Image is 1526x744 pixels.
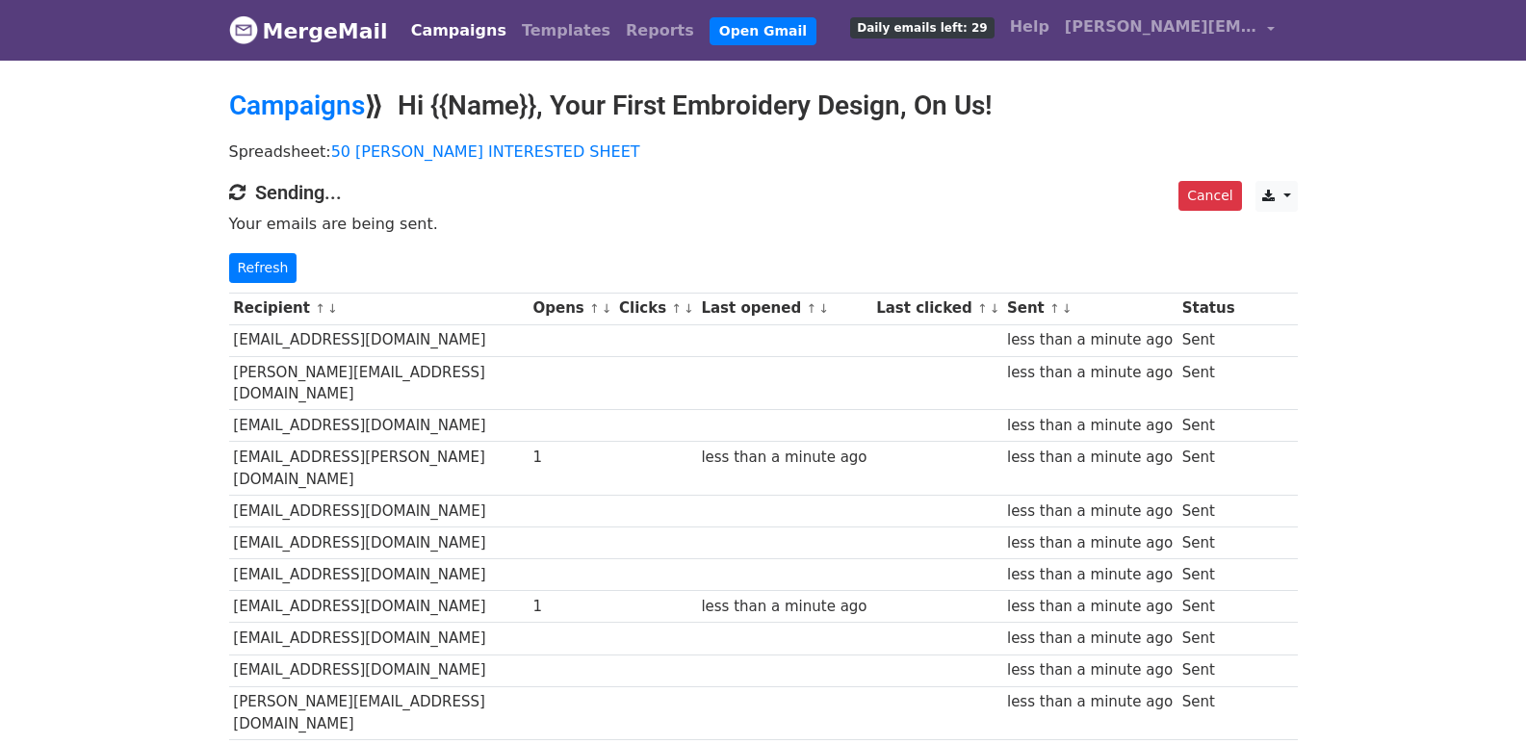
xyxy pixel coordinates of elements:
[229,90,1298,122] h2: ⟫ Hi {{Name}}, Your First Embroidery Design, On Us!
[1007,691,1173,713] div: less than a minute ago
[1007,415,1173,437] div: less than a minute ago
[229,496,529,527] td: [EMAIL_ADDRESS][DOMAIN_NAME]
[701,447,866,469] div: less than a minute ago
[1177,324,1239,356] td: Sent
[1177,442,1239,496] td: Sent
[1007,329,1173,351] div: less than a minute ago
[1002,293,1177,324] th: Sent
[1007,628,1173,650] div: less than a minute ago
[1007,447,1173,469] div: less than a minute ago
[229,356,529,410] td: [PERSON_NAME][EMAIL_ADDRESS][DOMAIN_NAME]
[1002,8,1057,46] a: Help
[229,442,529,496] td: [EMAIL_ADDRESS][PERSON_NAME][DOMAIN_NAME]
[1007,564,1173,586] div: less than a minute ago
[532,447,609,469] div: 1
[684,301,694,316] a: ↓
[618,12,702,50] a: Reports
[229,527,529,559] td: [EMAIL_ADDRESS][DOMAIN_NAME]
[990,301,1000,316] a: ↓
[403,12,514,50] a: Campaigns
[229,623,529,654] td: [EMAIL_ADDRESS][DOMAIN_NAME]
[1065,15,1257,38] span: [PERSON_NAME][EMAIL_ADDRESS][DOMAIN_NAME]
[710,17,816,45] a: Open Gmail
[1177,686,1239,740] td: Sent
[589,301,600,316] a: ↑
[229,654,529,686] td: [EMAIL_ADDRESS][DOMAIN_NAME]
[614,293,696,324] th: Clicks
[1178,181,1241,211] a: Cancel
[229,591,529,623] td: [EMAIL_ADDRESS][DOMAIN_NAME]
[514,12,618,50] a: Templates
[671,301,682,316] a: ↑
[1007,532,1173,554] div: less than a minute ago
[977,301,988,316] a: ↑
[229,90,365,121] a: Campaigns
[229,324,529,356] td: [EMAIL_ADDRESS][DOMAIN_NAME]
[1177,654,1239,686] td: Sent
[229,293,529,324] th: Recipient
[1177,623,1239,654] td: Sent
[1057,8,1282,53] a: [PERSON_NAME][EMAIL_ADDRESS][DOMAIN_NAME]
[229,410,529,442] td: [EMAIL_ADDRESS][DOMAIN_NAME]
[697,293,872,324] th: Last opened
[229,11,388,51] a: MergeMail
[229,214,1298,234] p: Your emails are being sent.
[315,301,325,316] a: ↑
[1177,410,1239,442] td: Sent
[331,142,640,161] a: 50 [PERSON_NAME] INTERESTED SHEET
[229,686,529,740] td: [PERSON_NAME][EMAIL_ADDRESS][DOMAIN_NAME]
[529,293,615,324] th: Opens
[1177,527,1239,559] td: Sent
[701,596,866,618] div: less than a minute ago
[229,559,529,591] td: [EMAIL_ADDRESS][DOMAIN_NAME]
[602,301,612,316] a: ↓
[871,293,1002,324] th: Last clicked
[229,15,258,44] img: MergeMail logo
[532,596,609,618] div: 1
[1177,591,1239,623] td: Sent
[1177,356,1239,410] td: Sent
[806,301,816,316] a: ↑
[850,17,994,38] span: Daily emails left: 29
[327,301,338,316] a: ↓
[1177,559,1239,591] td: Sent
[229,181,1298,204] h4: Sending...
[1049,301,1060,316] a: ↑
[1007,596,1173,618] div: less than a minute ago
[229,141,1298,162] p: Spreadsheet:
[1177,496,1239,527] td: Sent
[1007,362,1173,384] div: less than a minute ago
[229,253,297,283] a: Refresh
[842,8,1001,46] a: Daily emails left: 29
[1177,293,1239,324] th: Status
[818,301,829,316] a: ↓
[1007,500,1173,523] div: less than a minute ago
[1062,301,1073,316] a: ↓
[1007,659,1173,681] div: less than a minute ago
